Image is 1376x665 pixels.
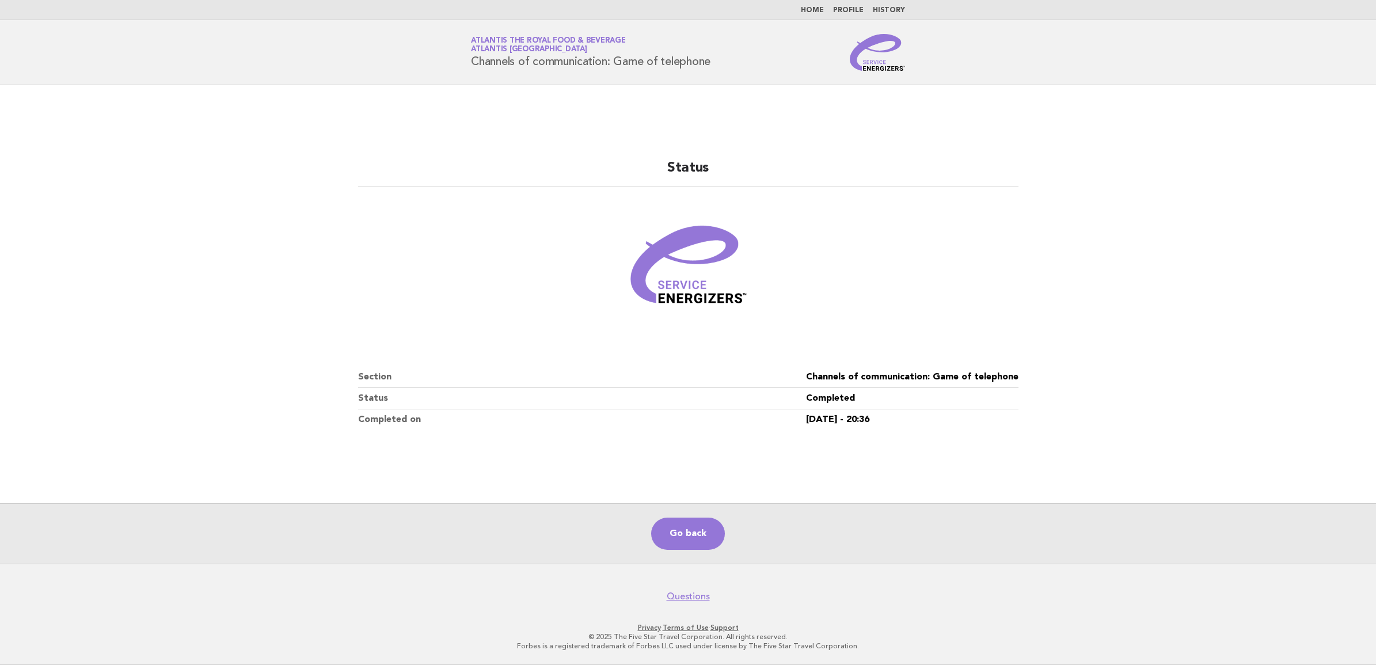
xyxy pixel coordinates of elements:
dt: Completed on [358,409,806,430]
a: Atlantis the Royal Food & BeverageAtlantis [GEOGRAPHIC_DATA] [471,37,626,53]
h1: Channels of communication: Game of telephone [471,37,710,67]
a: Home [801,7,824,14]
p: © 2025 The Five Star Travel Corporation. All rights reserved. [336,632,1040,641]
dt: Status [358,388,806,409]
p: Forbes is a registered trademark of Forbes LLC used under license by The Five Star Travel Corpora... [336,641,1040,651]
img: Service Energizers [850,34,905,71]
a: History [873,7,905,14]
a: Terms of Use [663,624,709,632]
a: Support [710,624,739,632]
h2: Status [358,159,1018,187]
a: Go back [651,518,725,550]
img: Verified [619,201,757,339]
span: Atlantis [GEOGRAPHIC_DATA] [471,46,587,54]
dd: Channels of communication: Game of telephone [806,367,1018,388]
a: Profile [833,7,864,14]
dd: Completed [806,388,1018,409]
dt: Section [358,367,806,388]
dd: [DATE] - 20:36 [806,409,1018,430]
a: Questions [667,591,710,602]
a: Privacy [638,624,661,632]
p: · · [336,623,1040,632]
